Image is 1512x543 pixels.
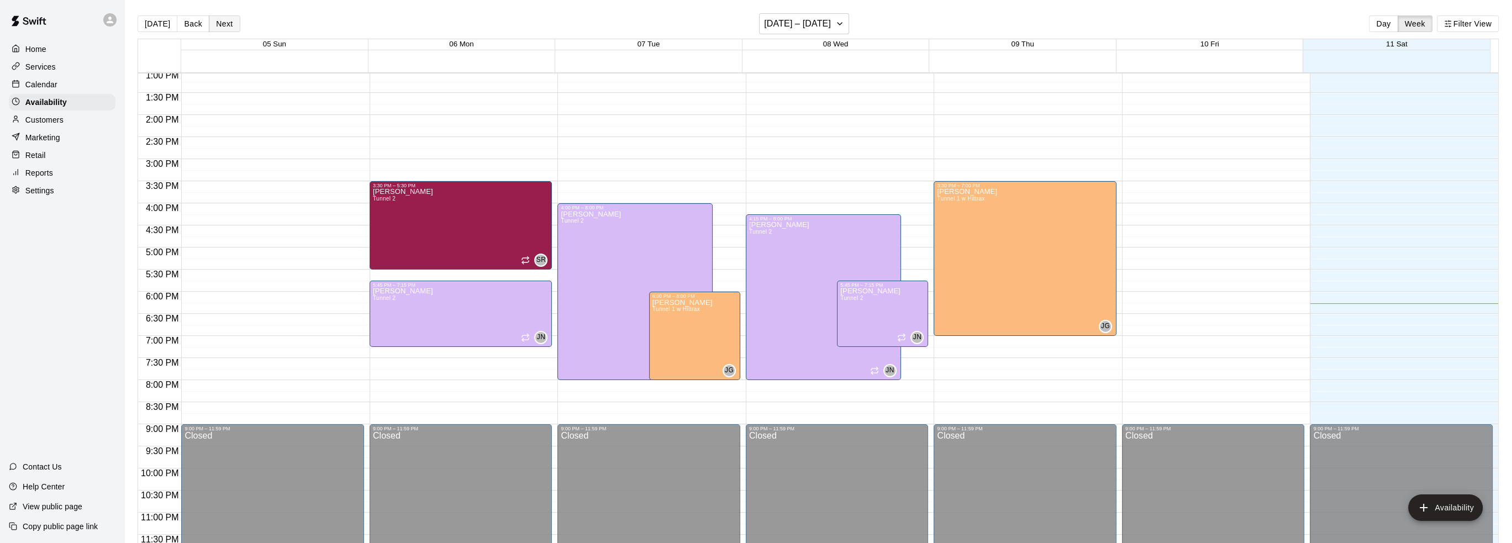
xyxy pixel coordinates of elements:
[746,214,901,380] div: 4:15 PM – 8:00 PM: Available
[536,255,546,266] span: SR
[9,182,115,199] a: Settings
[561,218,583,224] span: Tunnel 2
[143,93,182,102] span: 1:30 PM
[143,446,182,456] span: 9:30 PM
[209,15,240,32] button: Next
[25,114,64,125] p: Customers
[9,129,115,146] a: Marketing
[25,185,54,196] p: Settings
[521,333,530,342] span: Recurring availability
[143,402,182,412] span: 8:30 PM
[23,521,98,532] p: Copy public page link
[25,97,67,108] p: Availability
[937,183,1113,188] div: 3:30 PM – 7:00 PM
[840,295,863,301] span: Tunnel 2
[1011,40,1034,48] button: 09 Thu
[143,247,182,257] span: 5:00 PM
[561,205,709,210] div: 4:00 PM – 8:00 PM
[23,501,82,512] p: View public page
[823,40,849,48] button: 08 Wed
[373,282,549,288] div: 5:45 PM – 7:15 PM
[370,181,552,270] div: 3:30 PM – 5:30 PM: Available
[9,41,115,57] a: Home
[937,196,984,202] span: Tunnel 1 w Hittrax
[840,282,925,288] div: 5:45 PM – 7:15 PM
[25,44,46,55] p: Home
[449,40,473,48] button: 06 Mon
[561,426,737,431] div: 9:00 PM – 11:59 PM
[897,333,906,342] span: Recurring availability
[638,40,660,48] button: 07 Tue
[370,281,552,347] div: 5:45 PM – 7:15 PM: Available
[23,481,65,492] p: Help Center
[649,292,740,380] div: 6:00 PM – 8:00 PM: Available
[143,225,182,235] span: 4:30 PM
[870,366,879,375] span: Recurring availability
[25,61,56,72] p: Services
[9,112,115,128] a: Customers
[1313,426,1489,431] div: 9:00 PM – 11:59 PM
[143,115,182,124] span: 2:00 PM
[886,365,894,376] span: JN
[373,426,549,431] div: 9:00 PM – 11:59 PM
[764,16,831,31] h6: [DATE] – [DATE]
[143,380,182,389] span: 8:00 PM
[1369,15,1398,32] button: Day
[25,167,53,178] p: Reports
[1408,494,1483,521] button: add
[138,15,177,32] button: [DATE]
[557,203,713,380] div: 4:00 PM – 8:00 PM: Available
[521,256,530,265] span: Recurring availability
[1125,426,1302,431] div: 9:00 PM – 11:59 PM
[9,165,115,181] a: Reports
[1200,40,1219,48] button: 10 Fri
[9,76,115,93] a: Calendar
[143,314,182,323] span: 6:30 PM
[373,183,549,188] div: 3:30 PM – 5:30 PM
[185,426,361,431] div: 9:00 PM – 11:59 PM
[937,426,1113,431] div: 9:00 PM – 11:59 PM
[9,94,115,110] div: Availability
[143,336,182,345] span: 7:00 PM
[138,468,181,478] span: 10:00 PM
[725,365,734,376] span: JG
[1099,320,1112,333] div: Jaden Goodwin
[652,306,700,312] span: Tunnel 1 w Hittrax
[143,270,182,279] span: 5:30 PM
[652,293,737,299] div: 6:00 PM – 8:00 PM
[143,203,182,213] span: 4:00 PM
[934,181,1116,336] div: 3:30 PM – 7:00 PM: Available
[9,147,115,164] a: Retail
[138,491,181,500] span: 10:30 PM
[143,292,182,301] span: 6:00 PM
[143,137,182,146] span: 2:30 PM
[534,254,547,267] div: Steve Ratzer
[537,332,545,343] span: JN
[534,331,547,344] div: Julie Newlands
[883,364,897,377] div: Julie Newlands
[25,79,57,90] p: Calendar
[138,513,181,522] span: 11:00 PM
[373,295,396,301] span: Tunnel 2
[177,15,209,32] button: Back
[910,331,924,344] div: Julie Newlands
[723,364,736,377] div: Jaden Goodwin
[263,40,286,48] button: 05 Sun
[25,150,46,161] p: Retail
[1386,40,1408,48] button: 11 Sat
[749,426,925,431] div: 9:00 PM – 11:59 PM
[25,132,60,143] p: Marketing
[1398,15,1432,32] button: Week
[749,216,898,222] div: 4:15 PM – 8:00 PM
